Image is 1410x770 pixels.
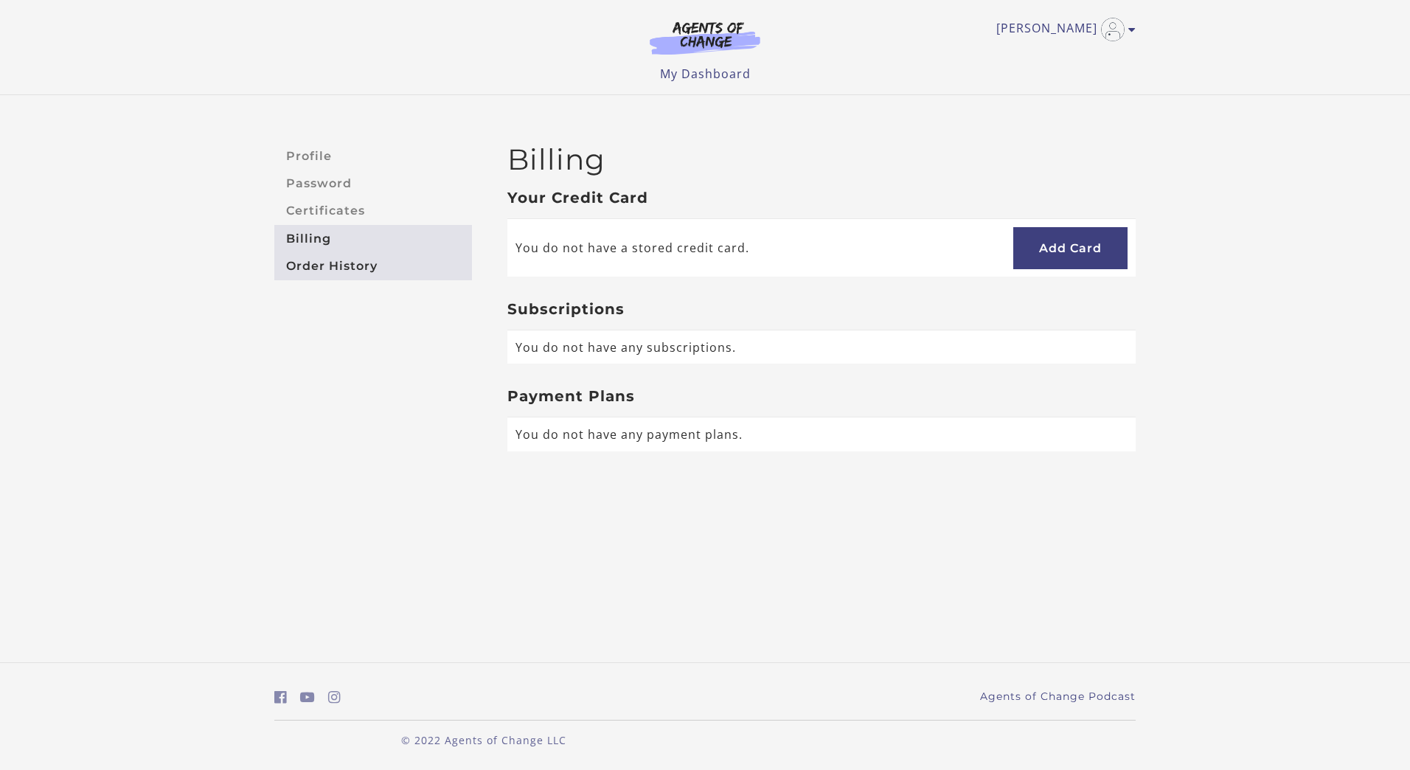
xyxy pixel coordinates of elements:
a: Billing [274,225,472,252]
i: https://www.instagram.com/agentsofchangeprep/ (Open in a new window) [328,690,341,704]
a: Agents of Change Podcast [980,689,1136,704]
a: Toggle menu [996,18,1128,41]
a: Order History [274,252,472,280]
a: https://www.facebook.com/groups/aswbtestprep (Open in a new window) [274,687,287,708]
a: https://www.instagram.com/agentsofchangeprep/ (Open in a new window) [328,687,341,708]
p: © 2022 Agents of Change LLC [274,732,693,748]
td: You do not have any subscriptions. [507,330,1136,364]
a: https://www.youtube.com/c/AgentsofChangeTestPrepbyMeaganMitchell (Open in a new window) [300,687,315,708]
i: https://www.facebook.com/groups/aswbtestprep (Open in a new window) [274,690,287,704]
a: Password [274,170,472,197]
img: Agents of Change Logo [634,21,776,55]
a: Add Card [1013,227,1128,269]
a: My Dashboard [660,66,751,82]
h3: Subscriptions [507,300,1136,318]
td: You do not have a stored credit card. [507,218,926,277]
h3: Payment Plans [507,387,1136,405]
td: You do not have any payment plans. [507,417,1136,451]
i: https://www.youtube.com/c/AgentsofChangeTestPrepbyMeaganMitchell (Open in a new window) [300,690,315,704]
a: Certificates [274,198,472,225]
a: Profile [274,142,472,170]
h2: Billing [507,142,1136,177]
h3: Your Credit Card [507,189,1136,207]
